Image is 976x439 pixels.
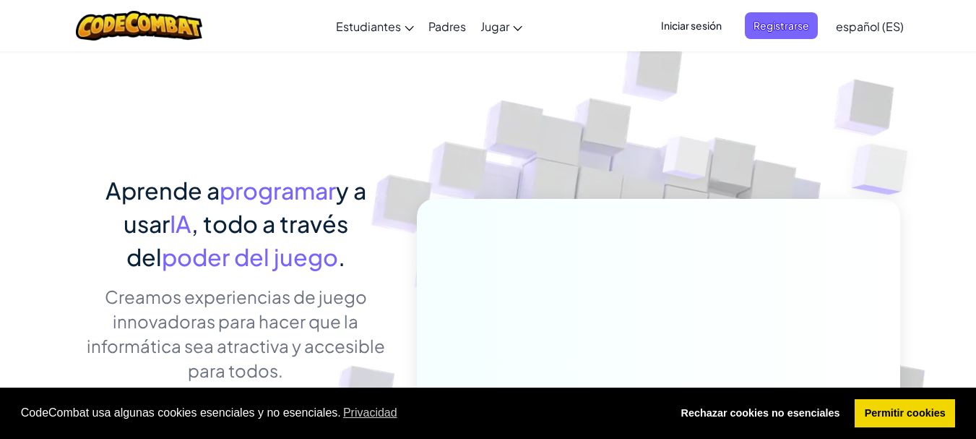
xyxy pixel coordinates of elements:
[329,7,421,46] a: Estudiantes
[162,242,338,271] span: poder del juego
[823,108,948,231] img: Overlap cubes
[126,209,348,271] span: , todo a través del
[829,7,911,46] a: español (ES)
[652,12,730,39] button: Iniciar sesión
[836,19,904,34] span: español (ES)
[473,7,530,46] a: Jugar
[671,399,850,428] a: deny cookies
[336,19,401,34] span: Estudiantes
[480,19,509,34] span: Jugar
[170,209,191,238] span: IA
[220,176,336,205] span: programar
[421,7,473,46] a: Padres
[105,176,220,205] span: Aprende a
[21,402,660,424] span: CodeCombat usa algunas cookies esenciales y no esenciales.
[77,284,395,383] p: Creamos experiencias de juego innovadoras para hacer que la informática sea atractiva y accesible...
[338,242,345,271] span: .
[855,399,955,428] a: allow cookies
[76,11,202,41] img: CodeCombat logo
[341,402,400,424] a: learn more about cookies
[745,12,818,39] button: Registrarse
[635,108,739,216] img: Overlap cubes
